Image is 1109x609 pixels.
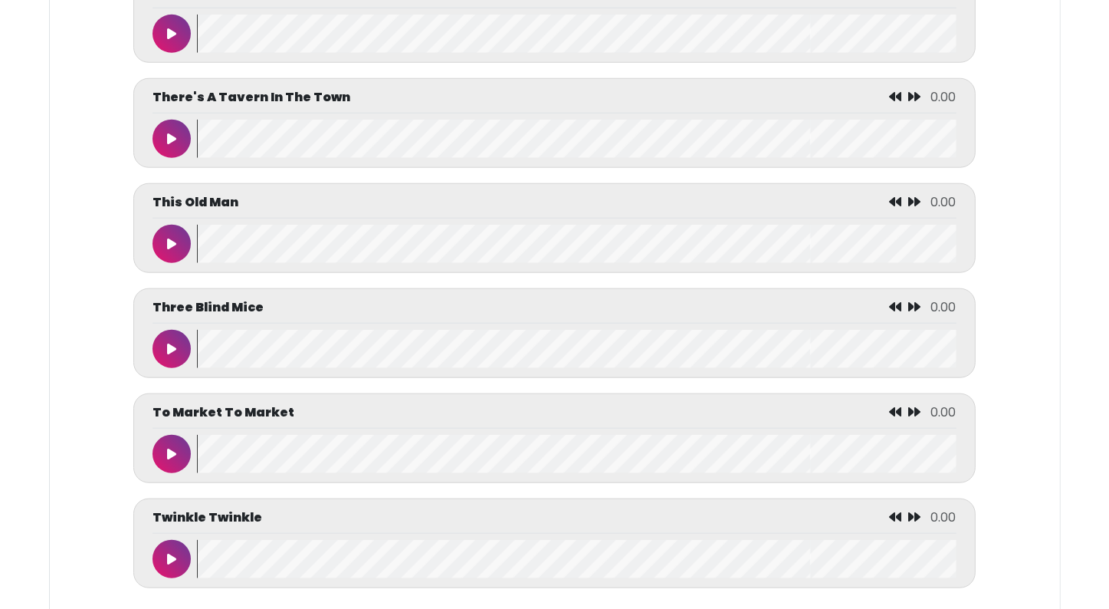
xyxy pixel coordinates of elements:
span: 0.00 [931,509,956,526]
span: 0.00 [931,298,956,316]
p: To Market To Market [153,403,294,422]
span: 0.00 [931,403,956,421]
p: Three Blind Mice [153,298,264,317]
span: 0.00 [931,193,956,211]
p: There's A Tavern In The Town [153,88,350,107]
span: 0.00 [931,88,956,106]
p: This Old Man [153,193,238,212]
p: Twinkle Twinkle [153,509,262,527]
